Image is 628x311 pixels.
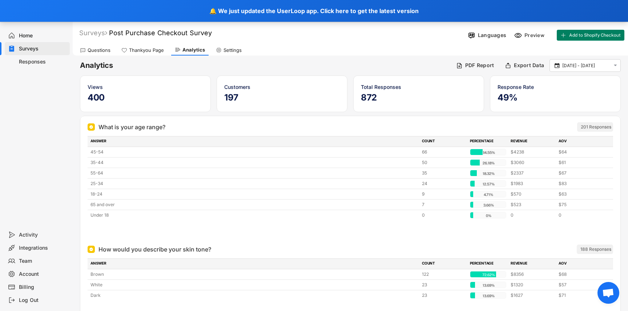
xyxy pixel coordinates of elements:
[19,58,67,65] div: Responses
[470,261,506,267] div: PERCENTAGE
[19,258,67,265] div: Team
[511,149,554,155] div: $4238
[422,201,466,208] div: 7
[19,245,67,251] div: Integrations
[361,92,476,103] h5: 872
[498,83,613,91] div: Response Rate
[19,297,67,304] div: Log Out
[511,180,554,187] div: $1983
[422,261,466,267] div: COUNT
[614,62,617,69] text: 
[182,47,205,53] div: Analytics
[90,271,418,278] div: Brown
[511,261,554,267] div: REVENUE
[472,282,505,289] div: 13.69%
[90,292,418,299] div: Dark
[422,138,466,145] div: COUNT
[612,62,619,69] button: 
[555,62,560,69] text: 
[19,232,67,238] div: Activity
[90,261,418,267] div: ANSWER
[553,62,560,69] button: 
[129,47,164,53] div: Thankyou Page
[90,201,418,208] div: 65 and over
[19,45,67,52] div: Surveys
[559,212,602,218] div: 0
[224,83,340,91] div: Customers
[79,29,107,37] div: Surveys
[472,149,505,156] div: 34.55%
[465,62,494,69] div: PDF Report
[498,92,613,103] h5: 49%
[90,282,418,288] div: White
[422,212,466,218] div: 0
[422,159,466,166] div: 50
[90,149,418,155] div: 45-54
[472,181,505,187] div: 12.57%
[422,271,466,278] div: 122
[88,47,110,53] div: Questions
[88,92,203,103] h5: 400
[472,170,505,177] div: 18.32%
[89,247,93,251] img: Single Select
[511,170,554,176] div: $2337
[472,202,505,208] div: 3.66%
[472,271,505,278] div: 72.62%
[511,201,554,208] div: $523
[470,138,506,145] div: PERCENTAGE
[80,61,451,70] h6: Analytics
[88,83,203,91] div: Views
[559,159,602,166] div: $61
[472,191,505,198] div: 4.71%
[224,47,242,53] div: Settings
[422,191,466,197] div: 9
[511,212,554,218] div: 0
[422,170,466,176] div: 35
[511,282,554,288] div: $1320
[422,180,466,187] div: 24
[472,160,505,166] div: 26.18%
[514,62,544,69] div: Export Data
[524,32,546,38] div: Preview
[90,191,418,197] div: 18-24
[224,92,340,103] h5: 197
[559,180,602,187] div: $83
[468,32,475,39] img: Language%20Icon.svg
[19,284,67,291] div: Billing
[559,261,602,267] div: AOV
[90,212,418,218] div: Under 18
[557,30,624,41] button: Add to Shopify Checkout
[511,191,554,197] div: $570
[19,32,67,39] div: Home
[109,29,212,37] font: Post Purchase Checkout Survey
[569,33,621,37] span: Add to Shopify Checkout
[511,159,554,166] div: $3060
[581,124,611,130] div: 201 Responses
[422,292,466,299] div: 23
[472,212,505,219] div: 0%
[361,83,476,91] div: Total Responses
[19,271,67,278] div: Account
[511,292,554,299] div: $1627
[559,191,602,197] div: $63
[559,271,602,278] div: $68
[422,149,466,155] div: 66
[511,138,554,145] div: REVENUE
[90,138,418,145] div: ANSWER
[559,170,602,176] div: $67
[98,245,211,254] div: How would you describe your skin tone?
[562,62,610,69] input: Select Date Range
[472,292,505,299] div: 13.69%
[89,125,93,129] img: Single Select
[511,271,554,278] div: $8356
[559,282,602,288] div: $57
[559,201,602,208] div: $75
[90,180,418,187] div: 25-34
[559,149,602,155] div: $64
[597,282,619,304] div: Open chat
